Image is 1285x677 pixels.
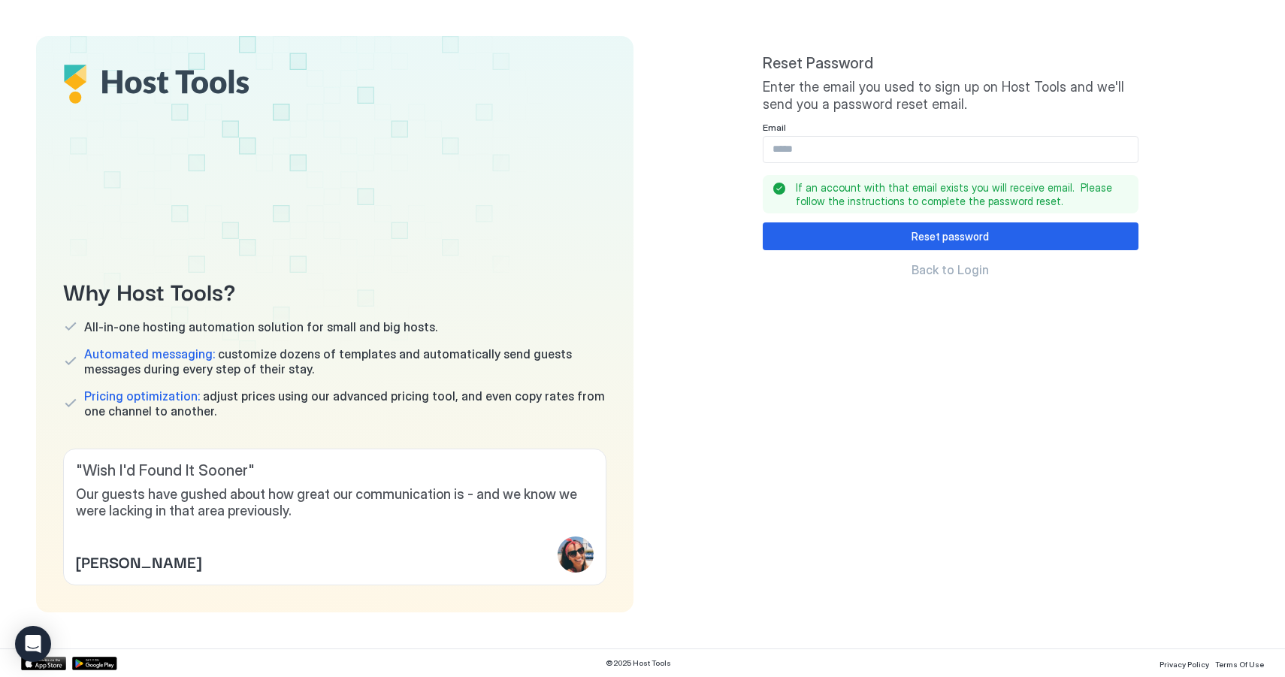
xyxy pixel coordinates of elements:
[763,262,1138,277] a: Back to Login
[84,319,437,334] span: All-in-one hosting automation solution for small and big hosts.
[76,461,594,480] span: " Wish I'd Found It Sooner "
[912,228,989,244] div: Reset password
[63,274,606,307] span: Why Host Tools?
[21,657,66,670] a: App Store
[76,486,594,520] span: Our guests have gushed about how great our communication is - and we know we were lacking in that...
[606,658,671,668] span: © 2025 Host Tools
[1160,660,1209,669] span: Privacy Policy
[1215,660,1264,669] span: Terms Of Use
[84,388,200,403] span: Pricing optimization:
[763,54,1138,73] span: Reset Password
[72,657,117,670] a: Google Play Store
[912,262,989,277] span: Back to Login
[763,222,1138,250] button: Reset password
[763,122,786,133] span: Email
[763,137,1138,162] input: Input Field
[763,79,1138,113] span: Enter the email you used to sign up on Host Tools and we'll send you a password reset email.
[1160,655,1209,671] a: Privacy Policy
[84,388,606,419] span: adjust prices using our advanced pricing tool, and even copy rates from one channel to another.
[796,181,1120,207] span: If an account with that email exists you will receive email. Please follow the instructions to co...
[76,550,201,573] span: [PERSON_NAME]
[84,346,606,376] span: customize dozens of templates and automatically send guests messages during every step of their s...
[84,346,215,361] span: Automated messaging:
[1215,655,1264,671] a: Terms Of Use
[558,536,594,573] div: profile
[15,626,51,662] div: Open Intercom Messenger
